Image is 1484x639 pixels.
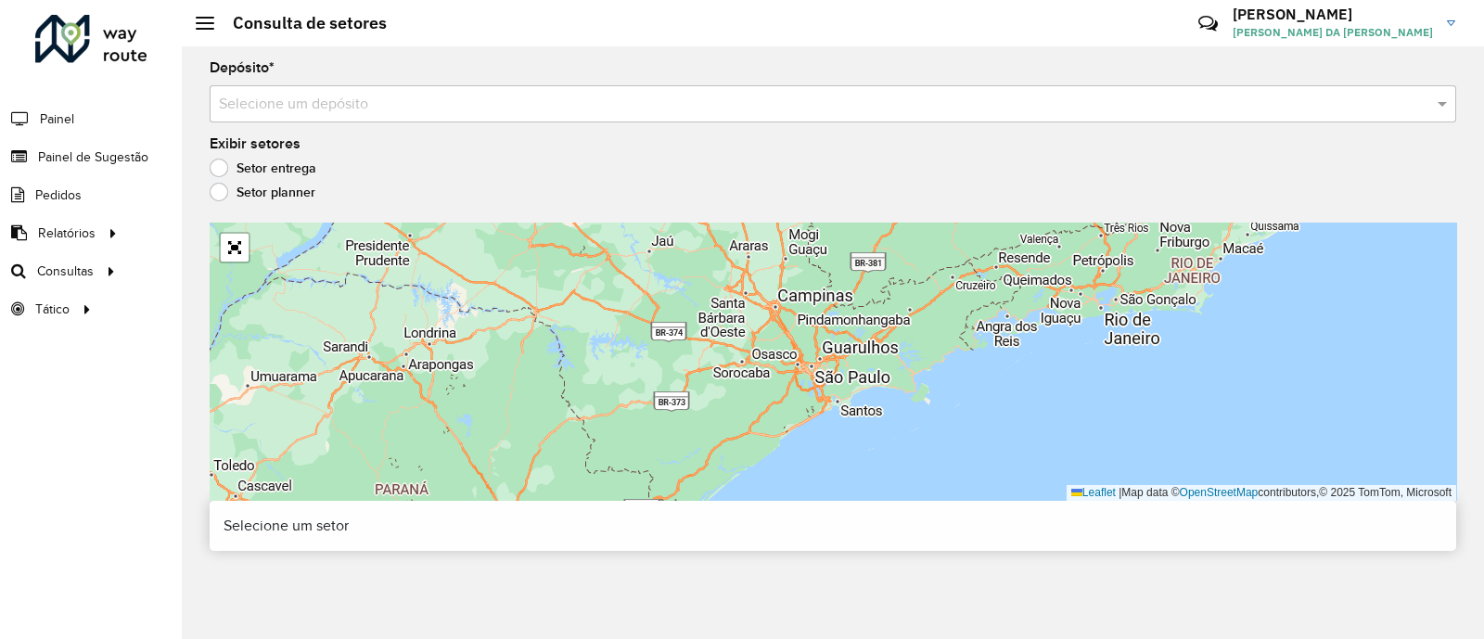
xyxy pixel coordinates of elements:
[40,109,74,129] span: Painel
[38,147,148,167] span: Painel de Sugestão
[35,185,82,205] span: Pedidos
[210,183,315,201] label: Setor planner
[214,13,387,33] h2: Consulta de setores
[1188,4,1228,44] a: Contato Rápido
[210,57,275,79] label: Depósito
[210,501,1456,551] div: Selecione um setor
[1119,486,1121,499] span: |
[210,159,316,177] label: Setor entrega
[1180,486,1259,499] a: OpenStreetMap
[1071,486,1116,499] a: Leaflet
[1233,6,1433,23] h3: [PERSON_NAME]
[221,234,249,262] a: Abrir mapa em tela cheia
[1233,24,1433,41] span: [PERSON_NAME] DA [PERSON_NAME]
[38,224,96,243] span: Relatórios
[1067,485,1456,501] div: Map data © contributors,© 2025 TomTom, Microsoft
[35,300,70,319] span: Tático
[210,133,301,155] label: Exibir setores
[37,262,94,281] span: Consultas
